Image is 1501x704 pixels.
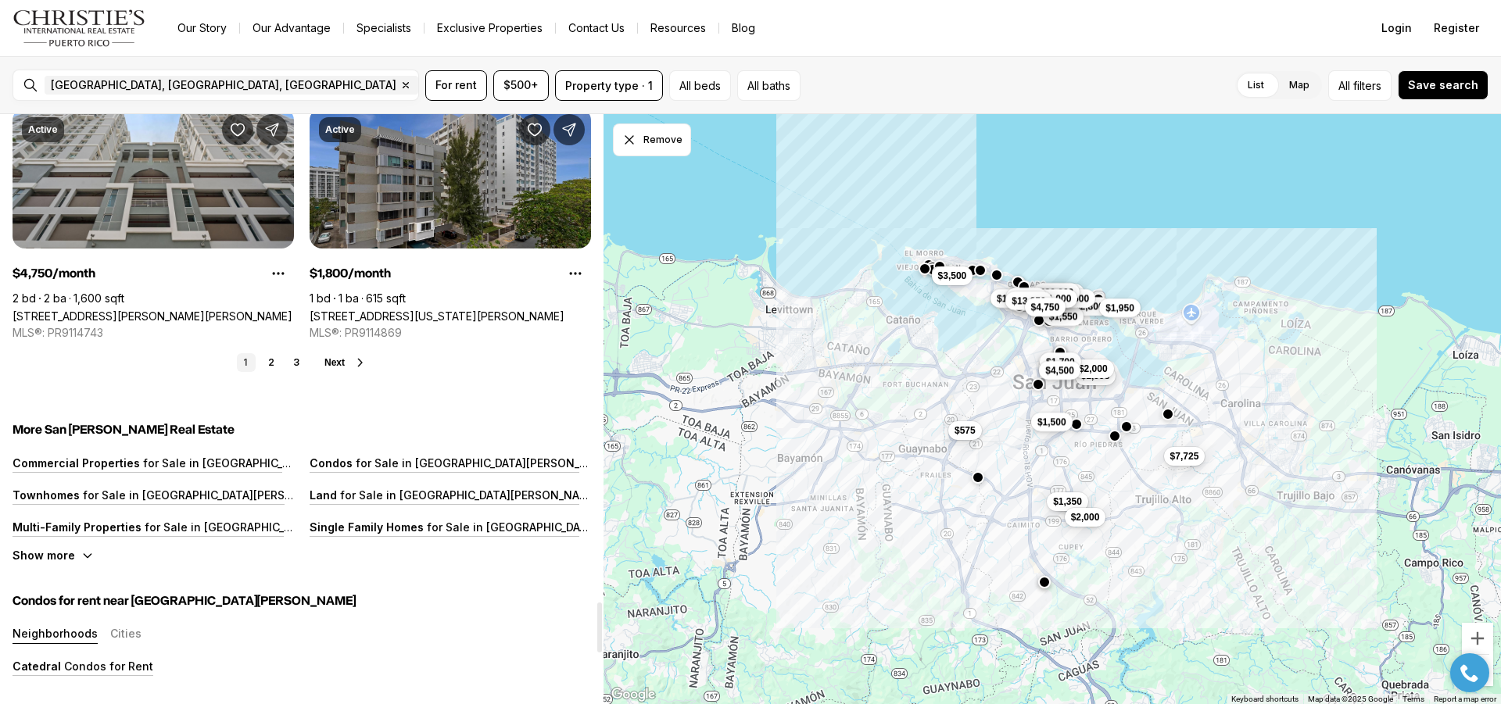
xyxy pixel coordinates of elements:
[13,659,61,673] p: Catedral
[61,659,153,673] p: Condos for Rent
[938,270,967,282] span: $3,500
[1047,492,1088,511] button: $1,350
[435,79,477,91] span: For rent
[310,488,337,502] p: Land
[1105,302,1134,314] span: $1,950
[1031,301,1060,313] span: $4,750
[263,258,294,289] button: Property options
[1037,292,1071,305] span: $11,000
[1328,70,1392,101] button: Allfilters
[1353,77,1381,94] span: filters
[353,456,615,470] p: for Sale in [GEOGRAPHIC_DATA][PERSON_NAME]
[425,17,555,39] a: Exclusive Properties
[13,520,142,534] p: Multi-Family Properties
[13,309,292,323] a: 305 CALLE VILLAMIL #1807, SAN JUAN PR, 00907
[310,309,564,323] a: 28 WASHINGTON ST #1A, SAN JUAN PR, 00907
[948,421,982,440] button: $575
[1434,695,1496,703] a: Report a map error
[1381,22,1412,34] span: Login
[28,123,58,136] p: Active
[1025,298,1066,316] button: $4,750
[955,424,976,437] span: $575
[337,488,600,502] p: for Sale in [GEOGRAPHIC_DATA][PERSON_NAME]
[13,488,342,502] a: Townhomes for Sale in [GEOGRAPHIC_DATA][PERSON_NAME]
[262,353,281,372] a: 2
[1434,22,1479,34] span: Register
[1235,71,1277,99] label: List
[13,593,591,609] h5: Condos for rent near [GEOGRAPHIC_DATA][PERSON_NAME]
[165,17,239,39] a: Our Story
[1012,295,1045,307] span: $13,250
[13,456,403,470] a: Commercial Properties for Sale in [GEOGRAPHIC_DATA][PERSON_NAME]
[1164,447,1205,466] button: $7,725
[737,70,801,101] button: All baths
[13,456,140,470] p: Commercial Properties
[1065,508,1106,527] button: $2,000
[493,70,549,101] button: $500+
[1031,413,1073,431] button: $1,500
[425,70,487,101] button: For rent
[1040,352,1081,371] button: $1,700
[13,488,80,502] p: Townhomes
[1049,310,1078,323] span: $1,550
[142,520,404,534] p: for Sale in [GEOGRAPHIC_DATA][PERSON_NAME]
[13,659,153,673] a: Catedral Condos for Rent
[1424,13,1488,44] button: Register
[1372,13,1421,44] button: Login
[324,357,345,368] span: Next
[51,79,396,91] span: [GEOGRAPHIC_DATA], [GEOGRAPHIC_DATA], [GEOGRAPHIC_DATA]
[1012,291,1041,303] span: $4,500
[1006,288,1048,306] button: $4,500
[1043,307,1084,326] button: $1,550
[1408,79,1478,91] span: Save search
[560,258,591,289] button: Property options
[325,123,355,136] p: Active
[110,627,142,644] button: Cities
[13,422,591,438] h5: More San [PERSON_NAME] Real Estate
[140,456,403,470] p: for Sale in [GEOGRAPHIC_DATA][PERSON_NAME]
[1170,450,1199,463] span: $7,725
[503,79,539,91] span: $500+
[287,353,306,372] a: 3
[1037,416,1066,428] span: $1,500
[1005,291,1051,310] button: $13,250
[310,520,424,534] p: Single Family Homes
[1338,77,1350,94] span: All
[13,549,94,562] button: Show more
[1462,623,1493,654] button: Zoom in
[1402,695,1424,703] a: Terms
[638,17,718,39] a: Resources
[80,488,342,502] p: for Sale in [GEOGRAPHIC_DATA][PERSON_NAME]
[310,520,686,534] a: Single Family Homes for Sale in [GEOGRAPHIC_DATA][PERSON_NAME]
[13,9,146,47] img: logo
[237,353,306,372] nav: Pagination
[1040,286,1073,298] span: $20,000
[310,456,615,470] a: Condos for Sale in [GEOGRAPHIC_DATA][PERSON_NAME]
[555,70,663,101] button: Property type · 1
[237,353,256,372] a: 1
[1277,71,1322,99] label: Map
[13,627,98,644] button: Neighborhoods
[1039,361,1080,380] button: $4,500
[1031,289,1077,308] button: $11,000
[719,17,768,39] a: Blog
[553,114,585,145] button: Share Property
[1079,363,1108,375] span: $2,000
[991,289,1032,308] button: $1,400
[1099,298,1141,317] button: $1,950
[1045,364,1074,377] span: $4,500
[310,456,353,470] p: Condos
[424,520,686,534] p: for Sale in [GEOGRAPHIC_DATA][PERSON_NAME]
[1398,70,1488,100] button: Save search
[1034,283,1080,302] button: $20,000
[519,114,550,145] button: Save Property: 28 WASHINGTON ST #1A
[1053,495,1082,508] span: $1,350
[1071,511,1100,524] span: $2,000
[997,292,1026,305] span: $1,400
[1046,356,1075,368] span: $1,700
[344,17,424,39] a: Specialists
[324,356,367,369] button: Next
[256,114,288,145] button: Share Property
[669,70,731,101] button: All beds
